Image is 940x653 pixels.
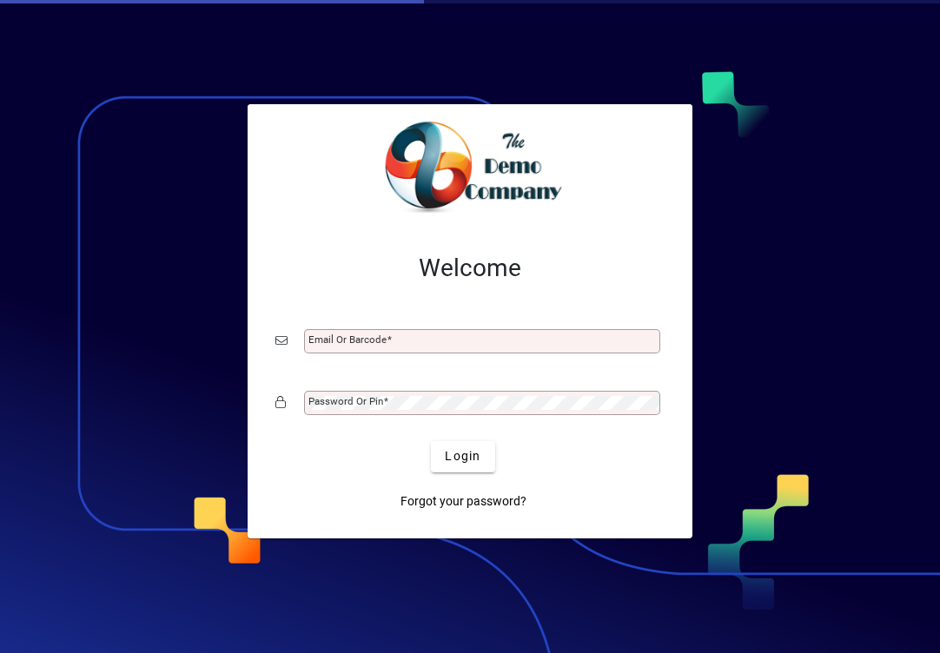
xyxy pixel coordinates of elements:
a: Forgot your password? [394,486,533,518]
mat-label: Email or Barcode [308,333,387,346]
span: Forgot your password? [400,492,526,511]
h2: Welcome [275,254,665,283]
span: Login [445,447,480,465]
mat-label: Password or Pin [308,395,383,407]
button: Login [431,441,494,472]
